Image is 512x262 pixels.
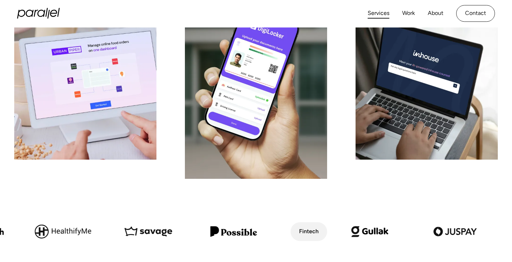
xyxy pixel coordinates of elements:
[356,6,498,160] img: card-image
[14,6,156,160] img: card-image
[402,8,415,18] a: Work
[368,8,389,18] a: Services
[456,5,495,22] a: Contact
[299,226,319,237] div: Fintech
[428,8,443,18] a: About
[17,8,60,19] a: home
